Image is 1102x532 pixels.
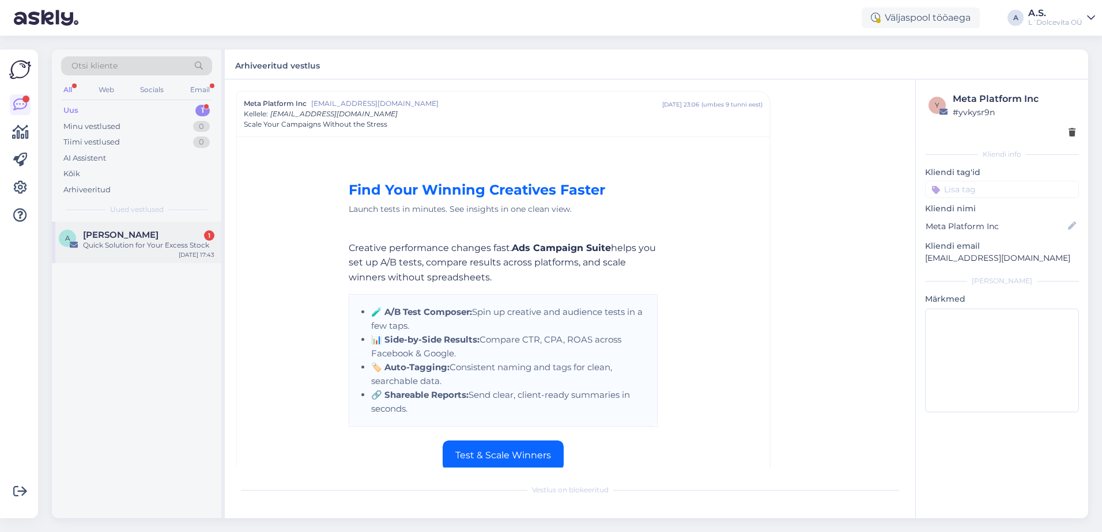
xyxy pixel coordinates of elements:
[270,109,398,118] span: [EMAIL_ADDRESS][DOMAIN_NAME]
[244,109,268,118] span: Kellele :
[371,389,469,400] strong: 🔗 Shareable Reports:
[1028,9,1095,27] a: A.S.L´Dolcevita OÜ
[244,98,307,109] span: Meta Platform Inc
[83,240,214,250] div: Quick Solution for Your Excess Stock
[63,136,120,148] div: Tiimi vestlused
[63,105,78,116] div: Uus
[662,100,699,109] div: [DATE] 23:06
[371,388,646,416] li: Send clear, client-ready summaries in seconds.
[512,242,611,253] strong: Ads Campaign Suite
[371,334,480,345] strong: 📊 Side-by-Side Results:
[63,184,111,196] div: Arhiveeritud
[188,82,212,97] div: Email
[349,241,658,285] p: Creative performance changes fast. helps you set up A/B tests, compare results across platforms, ...
[195,105,210,116] div: 1
[193,121,210,132] div: 0
[63,121,120,132] div: Minu vestlused
[701,100,763,109] div: ( umbes 9 tunni eest )
[925,166,1079,178] p: Kliendi tag'id
[235,56,320,72] label: Arhiveeritud vestlus
[311,98,662,109] span: [EMAIL_ADDRESS][DOMAIN_NAME]
[925,181,1079,198] input: Lisa tag
[862,7,980,28] div: Väljaspool tööaega
[204,230,214,241] div: 1
[9,59,31,81] img: Askly Logo
[71,60,118,72] span: Otsi kliente
[371,362,450,373] strong: 🏷️ Auto-Tagging:
[63,153,106,164] div: AI Assistent
[925,203,1079,215] p: Kliendi nimi
[110,204,164,215] span: Uued vestlused
[371,333,646,360] li: Compare CTR, CPA, ROAS across Facebook & Google.
[935,101,939,109] span: y
[349,203,658,215] p: Launch tests in minutes. See insights in one clean view.
[925,293,1079,305] p: Märkmed
[925,240,1079,252] p: Kliendi email
[925,149,1079,159] div: Kliendi info
[83,230,158,240] span: Andrei Mardari
[925,276,1079,286] div: [PERSON_NAME]
[349,182,658,199] h1: Find Your Winning Creatives Faster
[65,234,70,242] span: A
[371,360,646,388] li: Consistent naming and tags for clean, searchable data.
[371,305,646,333] li: Spin up creative and audience tests in a few taps.
[1028,9,1082,18] div: A.S.
[953,92,1075,106] div: Meta Platform Inc
[1007,10,1024,26] div: A
[63,168,80,180] div: Kõik
[953,106,1075,119] div: # yvkysr9n
[179,250,214,259] div: [DATE] 17:43
[925,252,1079,264] p: [EMAIL_ADDRESS][DOMAIN_NAME]
[61,82,74,97] div: All
[193,136,210,148] div: 0
[371,306,472,317] strong: 🧪 A/B Test Composer:
[532,485,609,495] span: Vestlus on blokeeritud
[1028,18,1082,27] div: L´Dolcevita OÜ
[244,119,387,130] span: Scale Your Campaigns Without the Stress
[455,449,551,462] a: Test & Scale Winners
[96,82,116,97] div: Web
[138,82,166,97] div: Socials
[926,220,1066,233] input: Lisa nimi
